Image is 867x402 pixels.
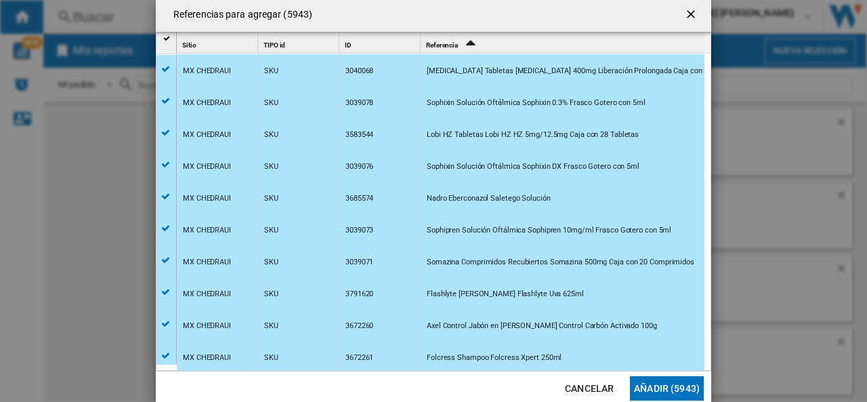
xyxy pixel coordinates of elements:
div: 3672261 [345,342,373,374]
span: TIPO id [263,41,285,49]
div: 3672260 [345,310,373,342]
div: MX CHEDRAUI [183,183,231,214]
div: MX CHEDRAUI [183,310,231,342]
span: Referencia [426,41,458,49]
div: Sophixin Solución Oftálmica Sophixin DX Frasco Gotero con 5ml [427,151,639,182]
div: Flashlyte [PERSON_NAME] Flashlyte Uva 625ml [427,279,584,310]
button: Añadir (5943) [630,376,704,401]
div: Sort None [261,33,339,54]
div: Sitio Sort None [179,33,257,54]
div: MX CHEDRAUI [183,119,231,150]
div: 3791620 [345,279,373,310]
div: SKU [264,87,278,119]
div: SKU [264,247,278,278]
div: MX CHEDRAUI [183,56,231,87]
div: MX CHEDRAUI [183,342,231,374]
div: SKU [264,56,278,87]
div: Referencia Sort Ascending [423,33,704,54]
ng-md-icon: getI18NText('BUTTONS.CLOSE_DIALOG') [684,7,700,24]
div: SKU [264,183,278,214]
div: ID Sort None [342,33,420,54]
div: Sort None [179,33,257,54]
div: SKU [264,342,278,374]
div: SKU [264,279,278,310]
div: 3039071 [345,247,373,278]
div: Nadro Eberconazol Saletego Solución [427,183,551,214]
div: SKU [264,215,278,246]
span: ID [345,41,352,49]
div: Somazina Comprimidos Recubiertos Somazina 500mg Caja con 20 Comprimidos [427,247,694,278]
div: SKU [264,310,278,342]
div: SKU [264,119,278,150]
h4: Referencias para agregar (5943) [167,8,312,22]
div: 3039076 [345,151,373,182]
div: Axel Control Jabón en [PERSON_NAME] Control Carbón Activado 100g [427,310,657,342]
div: MX CHEDRAUI [183,279,231,310]
button: Cancelar [559,376,619,401]
div: Lobi HZ Tabletas Lobi HZ HZ 5mg/12.5mg Caja con 28 Tabletas [427,119,639,150]
div: MX CHEDRAUI [183,151,231,182]
div: TIPO id Sort None [261,33,339,54]
div: MX CHEDRAUI [183,247,231,278]
div: Sophixin Solución Oftálmica Sophixin 0.3% Frasco Gotero con 5ml [427,87,646,119]
div: 3039078 [345,87,373,119]
div: [MEDICAL_DATA] Tabletas [MEDICAL_DATA] 400mg Liberación Prolongada Caja con 30 Tabletas [427,56,742,87]
div: 3039073 [345,215,373,246]
span: Sitio [182,41,196,49]
span: Sort Ascending [459,41,481,49]
div: Sophipren Solución Oftálmica Sophipren 10mg/ml Frasco Gotero con 5ml [427,215,671,246]
button: getI18NText('BUTTONS.CLOSE_DIALOG') [679,1,706,28]
div: 3040068 [345,56,373,87]
div: MX CHEDRAUI [183,87,231,119]
div: SKU [264,151,278,182]
div: Folcress Shampoo Folcress Xpert 250ml [427,342,562,374]
div: Sort Ascending [423,33,704,54]
div: 3685574 [345,183,373,214]
div: MX CHEDRAUI [183,215,231,246]
div: Sort None [342,33,420,54]
div: 3583544 [345,119,373,150]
